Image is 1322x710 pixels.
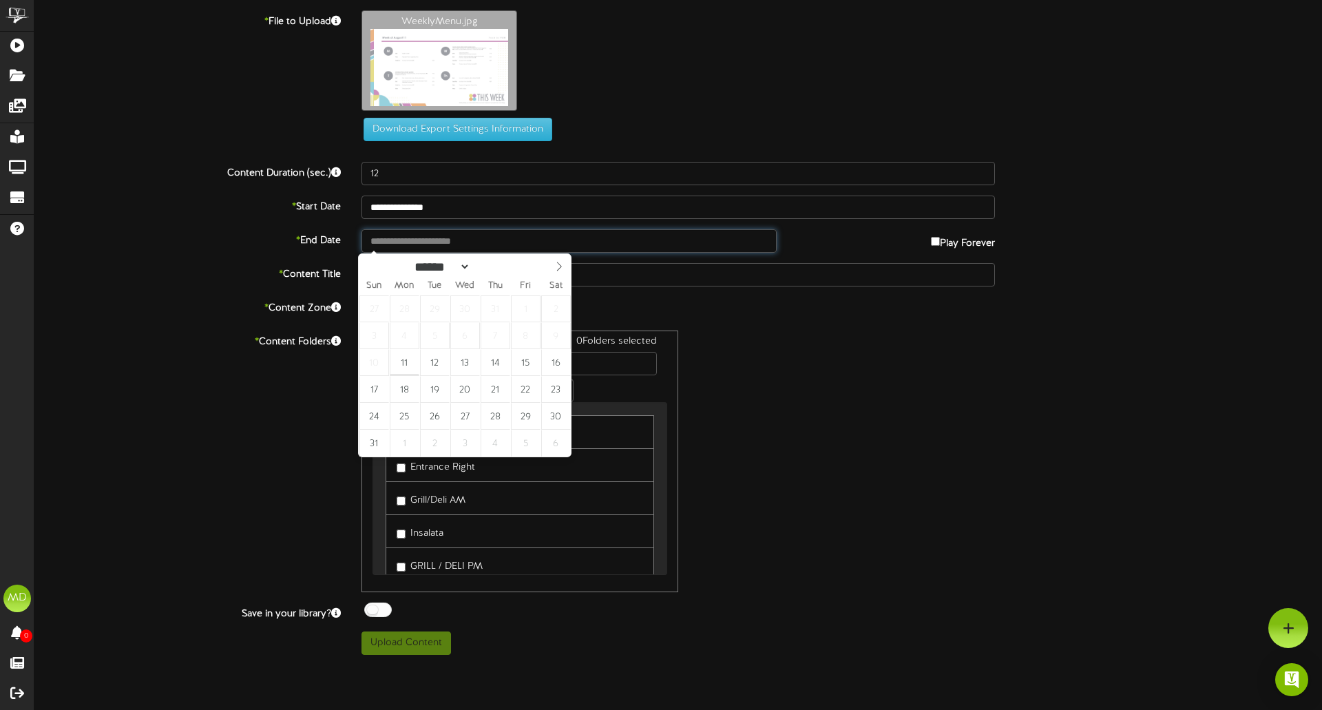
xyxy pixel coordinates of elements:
[511,403,541,430] span: August 29, 2025
[24,297,351,315] label: Content Zone
[420,430,450,457] span: September 2, 2025
[390,430,419,457] span: September 1, 2025
[510,282,541,291] span: Fri
[397,563,406,572] input: GRILL / DELI PM
[397,489,465,508] label: Grill/Deli AM
[390,295,419,322] span: July 28, 2025
[541,430,571,457] span: September 6, 2025
[359,322,389,349] span: August 3, 2025
[389,282,419,291] span: Mon
[481,430,510,457] span: September 4, 2025
[481,349,510,376] span: August 14, 2025
[420,322,450,349] span: August 5, 2025
[450,322,480,349] span: August 6, 2025
[511,349,541,376] span: August 15, 2025
[541,403,571,430] span: August 30, 2025
[541,295,571,322] span: August 2, 2025
[361,631,451,655] button: Upload Content
[397,555,483,574] label: GRILL / DELI PM
[450,376,480,403] span: August 20, 2025
[390,349,419,376] span: August 11, 2025
[511,295,541,322] span: August 1, 2025
[1275,663,1308,696] div: Open Intercom Messenger
[420,403,450,430] span: August 26, 2025
[541,349,571,376] span: August 16, 2025
[359,295,389,322] span: July 27, 2025
[361,263,995,286] input: Title of this Content
[397,522,443,541] label: Insalata
[359,349,389,376] span: August 10, 2025
[450,349,480,376] span: August 13, 2025
[541,376,571,403] span: August 23, 2025
[357,125,552,135] a: Download Export Settings Information
[481,403,510,430] span: August 28, 2025
[397,456,475,474] label: Entrance Right
[397,463,406,472] input: Entrance Right
[24,263,351,282] label: Content Title
[390,403,419,430] span: August 25, 2025
[450,282,480,291] span: Wed
[931,229,995,251] label: Play Forever
[24,229,351,248] label: End Date
[511,376,541,403] span: August 22, 2025
[397,530,406,539] input: Insalata
[511,430,541,457] span: September 5, 2025
[24,603,351,621] label: Save in your library?
[511,322,541,349] span: August 8, 2025
[20,629,32,643] span: 0
[481,322,510,349] span: August 7, 2025
[450,295,480,322] span: July 30, 2025
[481,295,510,322] span: July 31, 2025
[450,430,480,457] span: September 3, 2025
[931,237,940,246] input: Play Forever
[359,430,389,457] span: August 31, 2025
[450,403,480,430] span: August 27, 2025
[480,282,510,291] span: Thu
[470,260,520,274] input: Year
[359,282,389,291] span: Sun
[481,376,510,403] span: August 21, 2025
[420,349,450,376] span: August 12, 2025
[390,322,419,349] span: August 4, 2025
[24,10,351,29] label: File to Upload
[420,376,450,403] span: August 19, 2025
[24,162,351,180] label: Content Duration (sec.)
[359,376,389,403] span: August 17, 2025
[420,295,450,322] span: July 29, 2025
[397,497,406,505] input: Grill/Deli AM
[390,376,419,403] span: August 18, 2025
[359,403,389,430] span: August 24, 2025
[24,196,351,214] label: Start Date
[24,331,351,349] label: Content Folders
[364,118,552,141] button: Download Export Settings Information
[3,585,31,612] div: MD
[541,322,571,349] span: August 9, 2025
[541,282,571,291] span: Sat
[419,282,450,291] span: Tue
